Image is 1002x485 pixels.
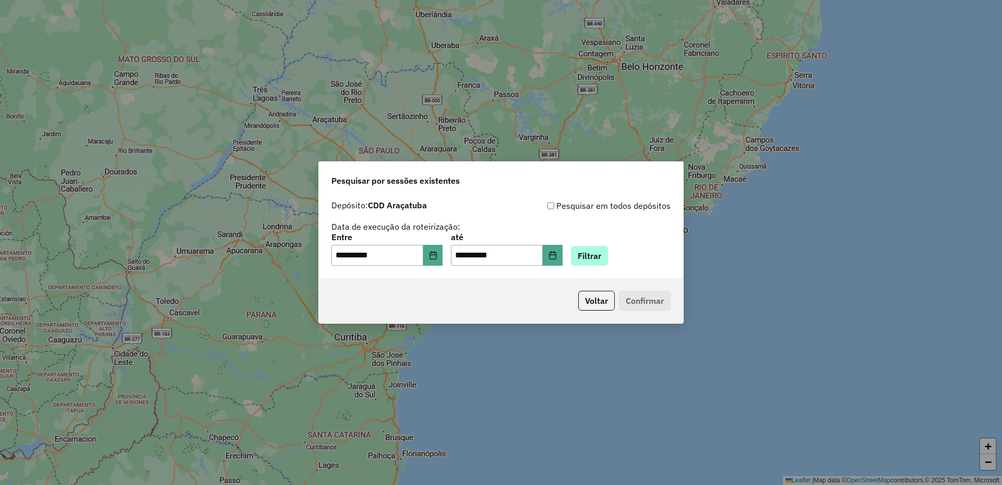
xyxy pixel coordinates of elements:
button: Filtrar [571,246,608,266]
strong: CDD Araçatuba [368,200,427,210]
label: Data de execução da roteirização: [331,220,460,233]
button: Choose Date [423,245,443,266]
label: até [451,231,562,243]
div: Pesquisar em todos depósitos [501,199,671,212]
label: Depósito: [331,199,427,211]
span: Pesquisar por sessões existentes [331,174,460,187]
button: Choose Date [543,245,563,266]
button: Voltar [578,291,615,311]
label: Entre [331,231,443,243]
